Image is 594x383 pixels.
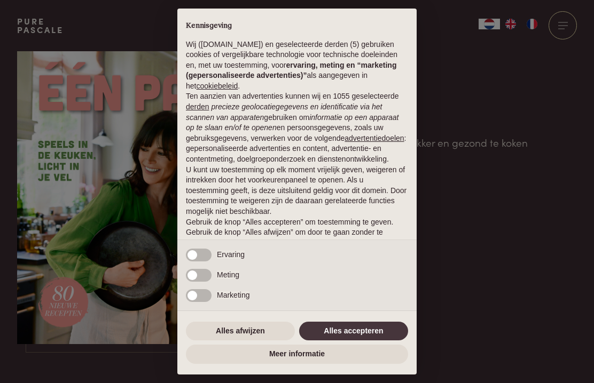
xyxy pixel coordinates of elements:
[186,102,209,113] button: derden
[217,291,249,299] span: Marketing
[217,250,245,259] span: Ervaring
[186,61,396,80] strong: ervaring, meting en “marketing (gepersonaliseerde advertenties)”
[186,102,382,122] em: precieze geolocatiegegevens en identificatie via het scannen van apparaten
[186,322,295,341] button: Alles afwijzen
[186,91,408,164] p: Ten aanzien van advertenties kunnen wij en 1055 geselecteerde gebruiken om en persoonsgegevens, z...
[186,39,408,92] p: Wij ([DOMAIN_NAME]) en geselecteerde derden (5) gebruiken cookies of vergelijkbare technologie vo...
[299,322,408,341] button: Alles accepteren
[186,113,399,132] em: informatie op een apparaat op te slaan en/of te openen
[196,82,238,90] a: cookiebeleid
[217,270,239,279] span: Meting
[186,217,408,249] p: Gebruik de knop “Alles accepteren” om toestemming te geven. Gebruik de knop “Alles afwijzen” om d...
[345,133,404,144] button: advertentiedoelen
[186,345,408,364] button: Meer informatie
[186,165,408,217] p: U kunt uw toestemming op elk moment vrijelijk geven, weigeren of intrekken door het voorkeurenpan...
[186,21,408,31] h2: Kennisgeving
